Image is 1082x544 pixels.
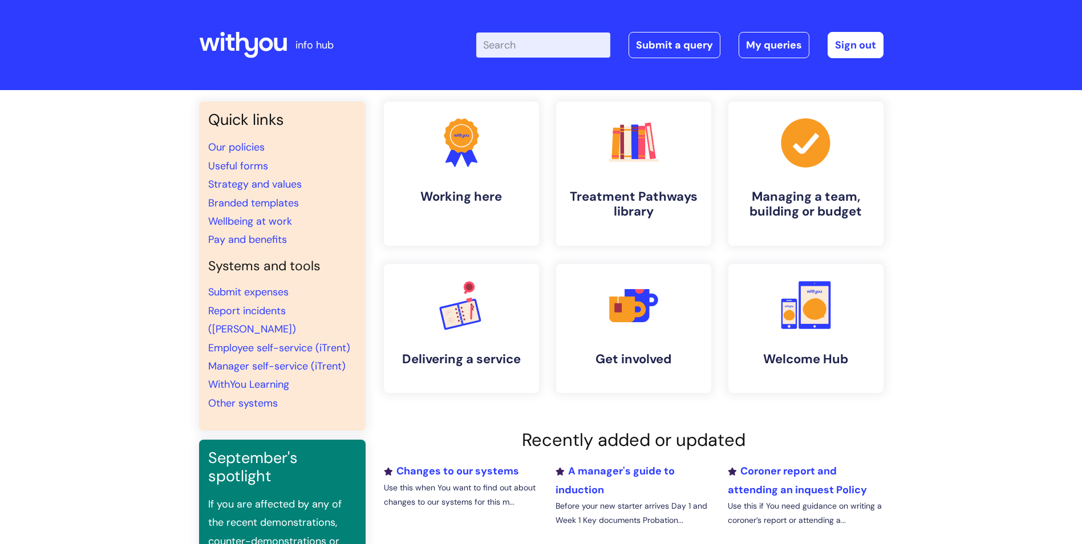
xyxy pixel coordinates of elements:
a: WithYou Learning [208,377,289,391]
a: Changes to our systems [384,464,519,478]
div: | - [476,32,884,58]
a: Useful forms [208,159,268,173]
a: Submit a query [629,32,720,58]
h4: Treatment Pathways library [565,189,702,220]
p: Before your new starter arrives Day 1 and Week 1 Key documents Probation... [556,499,711,527]
p: Use this if You need guidance on writing a coroner’s report or attending a... [728,499,883,527]
a: Treatment Pathways library [556,102,711,246]
a: Welcome Hub [728,264,884,393]
a: Other systems [208,396,278,410]
h4: Managing a team, building or budget [737,189,874,220]
h3: September's spotlight [208,449,356,486]
h4: Systems and tools [208,258,356,274]
a: My queries [739,32,809,58]
h4: Welcome Hub [737,352,874,367]
p: Use this when You want to find out about changes to our systems for this m... [384,481,539,509]
a: Strategy and values [208,177,302,191]
a: Report incidents ([PERSON_NAME]) [208,304,296,336]
h3: Quick links [208,111,356,129]
h4: Get involved [565,352,702,367]
h4: Working here [393,189,530,204]
a: Working here [384,102,539,246]
a: Sign out [828,32,884,58]
a: A manager's guide to induction [556,464,675,496]
h2: Recently added or updated [384,429,884,450]
a: Delivering a service [384,264,539,393]
a: Wellbeing at work [208,214,292,228]
p: info hub [295,36,334,54]
a: Branded templates [208,196,299,210]
input: Search [476,33,610,58]
a: Pay and benefits [208,233,287,246]
h4: Delivering a service [393,352,530,367]
a: Coroner report and attending an inquest Policy [728,464,867,496]
a: Manager self-service (iTrent) [208,359,346,373]
a: Our policies [208,140,265,154]
a: Get involved [556,264,711,393]
a: Managing a team, building or budget [728,102,884,246]
a: Submit expenses [208,285,289,299]
a: Employee self-service (iTrent) [208,341,350,355]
